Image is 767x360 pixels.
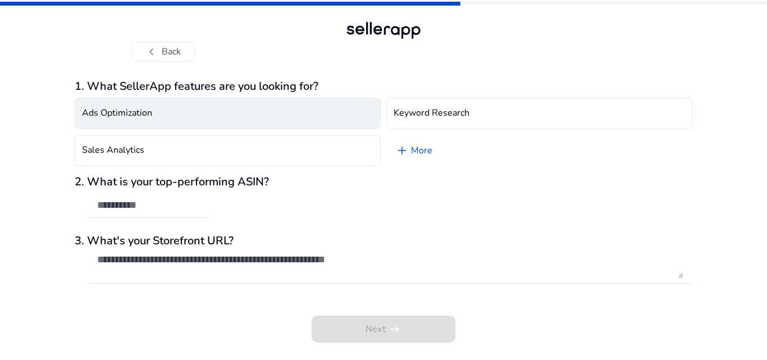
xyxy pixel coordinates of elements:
[386,135,441,166] a: More
[131,42,195,62] button: chevron_leftBack
[394,108,469,119] h4: Keyword Research
[395,144,409,157] span: add
[145,45,158,58] span: chevron_left
[75,80,692,93] h3: 1. What SellerApp features are you looking for?
[82,108,152,119] h4: Ads Optimization
[75,234,692,248] h3: 3. What's your Storefront URL?
[75,98,381,129] button: Ads Optimization
[75,135,381,166] button: Sales Analytics
[82,145,144,156] h4: Sales Analytics
[75,175,692,189] h3: 2. What is your top-performing ASIN?
[386,98,692,129] button: Keyword Research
